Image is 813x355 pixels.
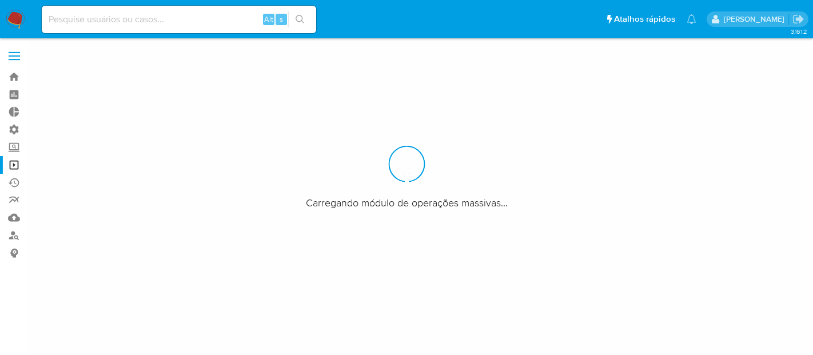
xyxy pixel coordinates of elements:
[264,14,273,25] span: Alt
[280,14,283,25] span: s
[306,196,508,209] span: Carregando módulo de operações massivas...
[724,14,788,25] p: luciana.joia@mercadopago.com.br
[687,14,696,24] a: Notificações
[42,12,316,27] input: Pesquise usuários ou casos...
[614,13,675,25] span: Atalhos rápidos
[792,13,804,25] a: Sair
[288,11,312,27] button: search-icon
